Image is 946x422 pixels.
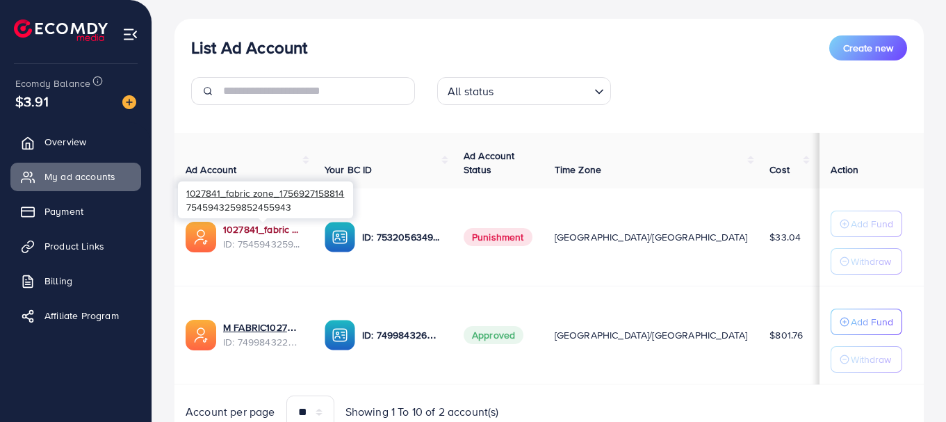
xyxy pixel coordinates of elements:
[831,163,858,177] span: Action
[437,77,611,105] div: Search for option
[831,346,902,373] button: Withdraw
[223,222,302,236] a: 1027841_fabric zone_1756927158814
[498,79,589,102] input: Search for option
[362,327,441,343] p: ID: 7499843263839502337
[10,163,141,190] a: My ad accounts
[10,267,141,295] a: Billing
[15,76,90,90] span: Ecomdy Balance
[851,314,893,330] p: Add Fund
[555,163,601,177] span: Time Zone
[14,19,108,41] img: logo
[10,197,141,225] a: Payment
[44,309,119,323] span: Affiliate Program
[851,351,891,368] p: Withdraw
[555,230,748,244] span: [GEOGRAPHIC_DATA]/[GEOGRAPHIC_DATA]
[44,239,104,253] span: Product Links
[851,216,893,232] p: Add Fund
[831,248,902,275] button: Withdraw
[44,274,72,288] span: Billing
[44,135,86,149] span: Overview
[464,228,532,246] span: Punishment
[10,128,141,156] a: Overview
[362,229,441,245] p: ID: 7532056349082025991
[831,211,902,237] button: Add Fund
[186,186,344,200] span: 1027841_fabric zone_1756927158814
[122,95,136,109] img: image
[223,320,302,349] div: <span class='underline'>M FABRIC1027841_MEEZAN_1746193384004</span></br>7499843229932601362
[186,222,216,252] img: ic-ads-acc.e4c84228.svg
[464,149,515,177] span: Ad Account Status
[769,328,803,342] span: $801.76
[769,163,790,177] span: Cost
[223,320,302,334] a: M FABRIC1027841_MEEZAN_1746193384004
[223,335,302,349] span: ID: 7499843229932601362
[44,170,115,184] span: My ad accounts
[851,253,891,270] p: Withdraw
[464,326,523,344] span: Approved
[831,309,902,335] button: Add Fund
[445,81,497,102] span: All status
[44,204,83,218] span: Payment
[122,26,138,42] img: menu
[186,320,216,350] img: ic-ads-acc.e4c84228.svg
[843,41,893,55] span: Create new
[223,237,302,251] span: ID: 7545943259852455943
[325,222,355,252] img: ic-ba-acc.ded83a64.svg
[10,302,141,330] a: Affiliate Program
[325,163,373,177] span: Your BC ID
[345,404,499,420] span: Showing 1 To 10 of 2 account(s)
[186,404,275,420] span: Account per page
[555,328,748,342] span: [GEOGRAPHIC_DATA]/[GEOGRAPHIC_DATA]
[10,232,141,260] a: Product Links
[178,181,353,218] div: 7545943259852455943
[191,38,307,58] h3: List Ad Account
[829,35,907,60] button: Create new
[186,163,237,177] span: Ad Account
[15,91,49,111] span: $3.91
[887,359,936,412] iframe: Chat
[769,230,801,244] span: $33.04
[325,320,355,350] img: ic-ba-acc.ded83a64.svg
